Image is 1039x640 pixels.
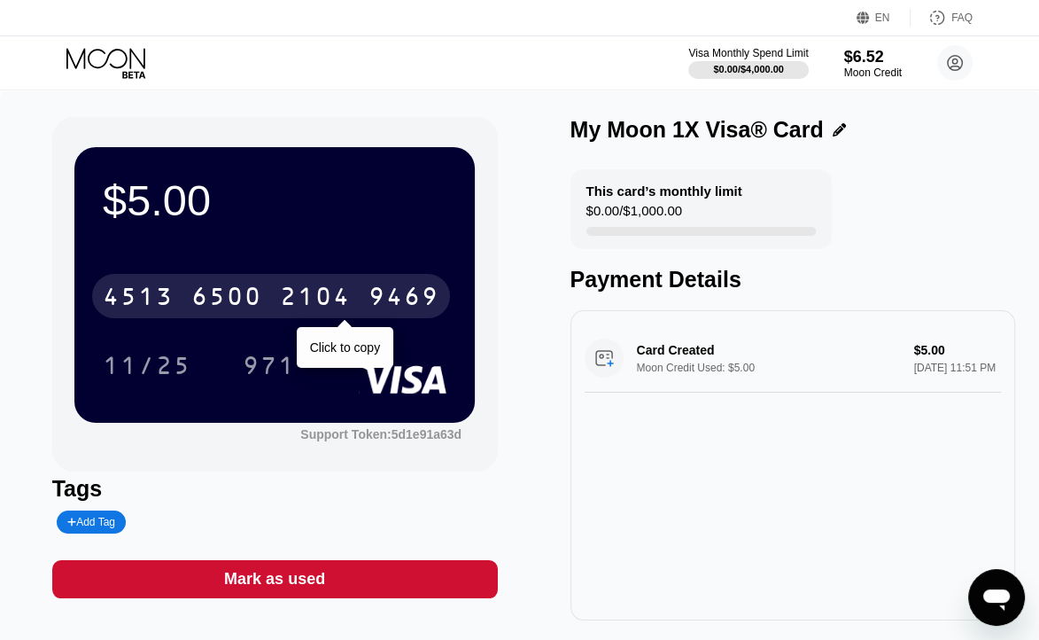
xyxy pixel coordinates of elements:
[586,203,682,227] div: $0.00 / $1,000.00
[243,354,296,382] div: 971
[713,64,784,74] div: $0.00 / $4,000.00
[844,48,902,66] div: $6.52
[586,183,742,199] div: This card’s monthly limit
[688,47,808,59] div: Visa Monthly Spend Limit
[103,285,174,313] div: 4513
[52,560,498,598] div: Mark as used
[229,343,309,387] div: 971
[89,343,205,387] div: 11/25
[310,340,380,355] div: Click to copy
[57,511,126,534] div: Add Tag
[844,66,902,79] div: Moon Credit
[300,427,461,441] div: Support Token: 5d1e91a63d
[968,569,1025,626] iframe: Button to launch messaging window
[857,9,911,27] div: EN
[280,285,351,313] div: 2104
[570,267,1016,293] div: Payment Details
[951,12,973,24] div: FAQ
[224,569,325,589] div: Mark as used
[191,285,262,313] div: 6500
[67,516,115,528] div: Add Tag
[368,285,439,313] div: 9469
[570,117,824,143] div: My Moon 1X Visa® Card
[688,47,808,79] div: Visa Monthly Spend Limit$0.00/$4,000.00
[300,427,461,441] div: Support Token:5d1e91a63d
[103,354,191,382] div: 11/25
[844,48,902,79] div: $6.52Moon Credit
[103,176,446,225] div: $5.00
[875,12,890,24] div: EN
[92,274,450,318] div: 4513650021049469
[911,9,973,27] div: FAQ
[52,476,498,502] div: Tags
